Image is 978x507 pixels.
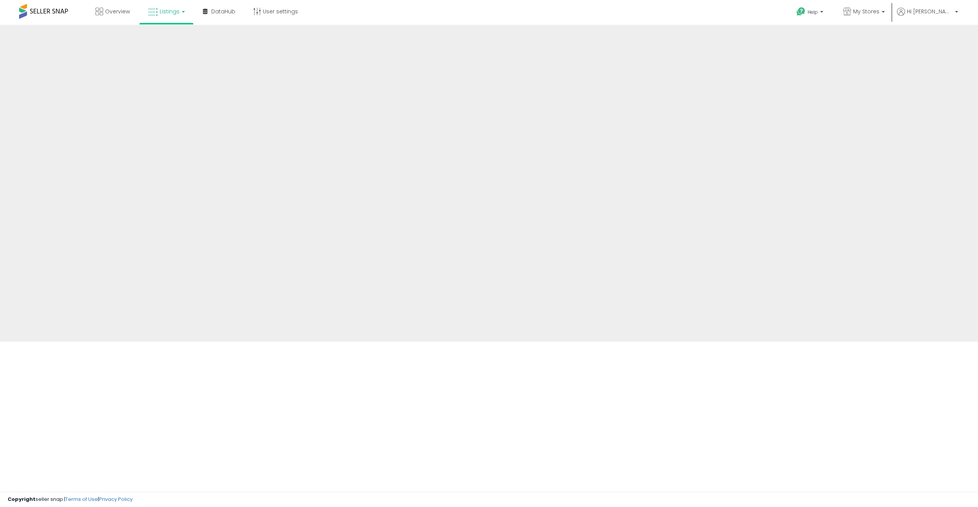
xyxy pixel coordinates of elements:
[853,8,879,15] span: My Stores
[211,8,235,15] span: DataHub
[160,8,180,15] span: Listings
[897,8,958,25] a: Hi [PERSON_NAME]
[808,9,818,15] span: Help
[790,1,831,25] a: Help
[907,8,953,15] span: Hi [PERSON_NAME]
[105,8,130,15] span: Overview
[796,7,806,16] i: Get Help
